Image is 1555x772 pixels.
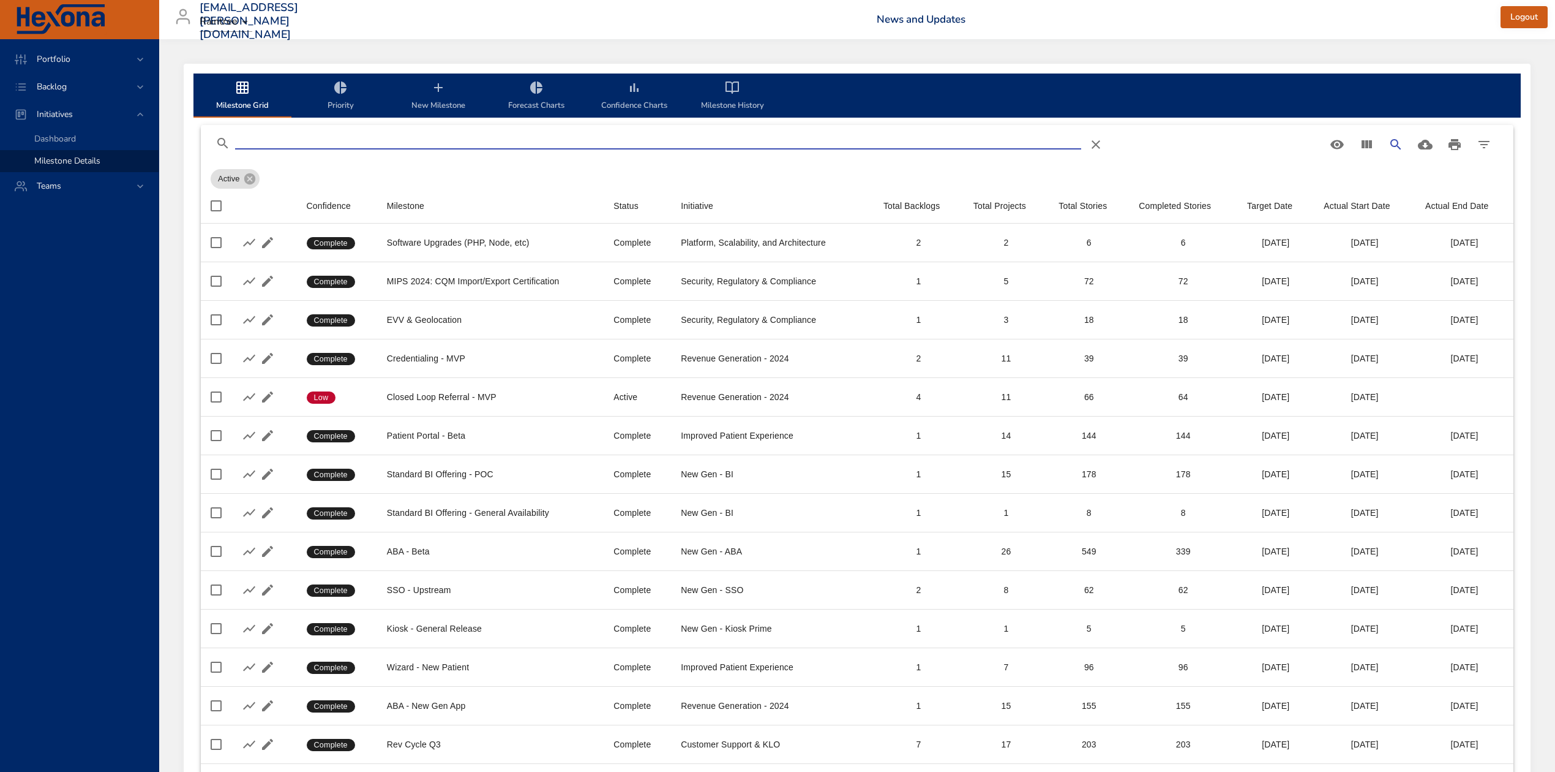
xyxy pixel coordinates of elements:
[258,233,277,252] button: Edit Milestone Details
[258,349,277,368] button: Edit Milestone Details
[258,426,277,445] button: Edit Milestone Details
[1059,623,1119,635] div: 5
[883,661,954,673] div: 1
[691,80,774,113] span: Milestone History
[1501,6,1548,29] button: Logout
[1322,130,1352,159] button: Standard Views
[613,430,661,442] div: Complete
[681,738,864,751] div: Customer Support & KLO
[1324,661,1406,673] div: [DATE]
[883,584,954,596] div: 2
[1059,507,1119,519] div: 8
[34,133,76,145] span: Dashboard
[1139,352,1227,365] div: 39
[258,388,277,406] button: Edit Milestone Details
[1059,661,1119,673] div: 96
[15,4,107,35] img: Hexona
[973,314,1039,326] div: 3
[211,169,260,189] div: Active
[201,80,284,113] span: Milestone Grid
[387,199,424,213] div: Milestone
[613,545,661,558] div: Complete
[299,80,382,113] span: Priority
[883,430,954,442] div: 1
[1247,352,1304,365] div: [DATE]
[200,1,298,41] h3: [EMAIL_ADDRESS][PERSON_NAME][DOMAIN_NAME]
[1324,199,1406,213] span: Actual Start Date
[387,199,594,213] span: Milestone
[258,504,277,522] button: Edit Milestone Details
[973,199,1026,213] div: Total Projects
[883,545,954,558] div: 1
[387,700,594,712] div: ABA - New Gen App
[307,199,367,213] span: Confidence
[613,314,661,326] div: Complete
[235,130,1081,149] input: Search
[307,469,355,480] span: Complete
[307,354,355,365] span: Complete
[1510,10,1538,25] span: Logout
[1425,430,1504,442] div: [DATE]
[1440,130,1469,159] button: Print
[613,507,661,519] div: Complete
[883,352,954,365] div: 2
[1059,700,1119,712] div: 155
[883,275,954,287] div: 1
[973,700,1039,712] div: 15
[397,80,480,113] span: New Milestone
[240,697,258,715] button: Show Burnup
[1059,391,1119,403] div: 66
[193,74,1521,118] div: milestone-tabs
[387,584,594,596] div: SSO - Upstream
[681,507,864,519] div: New Gen - BI
[387,237,594,249] div: Software Upgrades (PHP, Node, etc)
[1059,584,1119,596] div: 62
[27,180,71,192] span: Teams
[1425,199,1504,213] span: Actual End Date
[1425,661,1504,673] div: [DATE]
[1425,507,1504,519] div: [DATE]
[240,349,258,368] button: Show Burnup
[883,391,954,403] div: 4
[681,237,864,249] div: Platform, Scalability, and Architecture
[1324,275,1406,287] div: [DATE]
[1059,352,1119,365] div: 39
[883,199,940,213] div: Total Backlogs
[1425,314,1504,326] div: [DATE]
[240,581,258,599] button: Show Burnup
[613,623,661,635] div: Complete
[1324,468,1406,480] div: [DATE]
[973,584,1039,596] div: 8
[240,542,258,561] button: Show Burnup
[681,430,864,442] div: Improved Patient Experience
[1139,584,1227,596] div: 62
[1139,507,1227,519] div: 8
[1247,199,1304,213] span: Target Date
[973,507,1039,519] div: 1
[387,391,594,403] div: Closed Loop Referral - MVP
[1352,130,1381,159] button: View Columns
[211,173,247,185] span: Active
[258,581,277,599] button: Edit Milestone Details
[613,199,661,213] span: Status
[387,352,594,365] div: Credentialing - MVP
[307,238,355,249] span: Complete
[1139,430,1227,442] div: 144
[973,468,1039,480] div: 15
[613,700,661,712] div: Complete
[1324,507,1406,519] div: [DATE]
[613,661,661,673] div: Complete
[240,426,258,445] button: Show Burnup
[387,199,424,213] div: Sort
[27,81,77,93] span: Backlog
[1059,430,1119,442] div: 144
[973,623,1039,635] div: 1
[240,619,258,638] button: Show Burnup
[240,735,258,754] button: Show Burnup
[1139,199,1227,213] span: Completed Stories
[1425,275,1504,287] div: [DATE]
[613,468,661,480] div: Complete
[681,584,864,596] div: New Gen - SSO
[307,199,351,213] div: Confidence
[258,735,277,754] button: Edit Milestone Details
